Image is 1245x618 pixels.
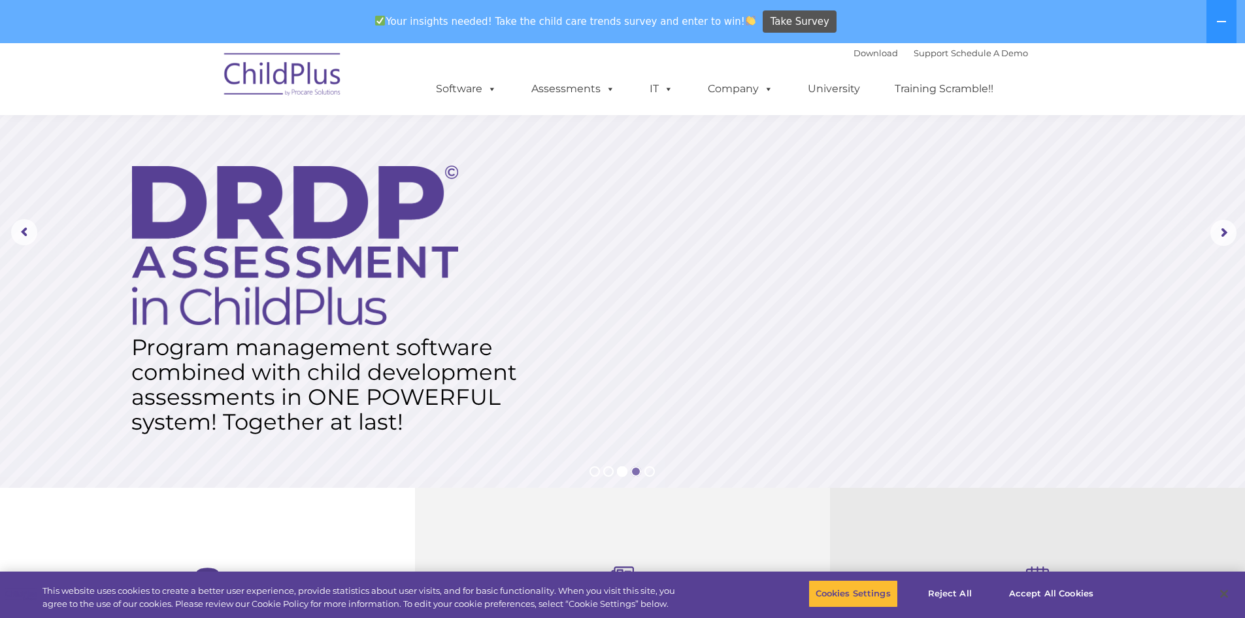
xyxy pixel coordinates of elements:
[909,580,991,608] button: Reject All
[182,140,237,150] span: Phone number
[854,48,1028,58] font: |
[218,44,348,109] img: ChildPlus by Procare Solutions
[637,76,686,102] a: IT
[771,10,829,33] span: Take Survey
[182,86,222,96] span: Last name
[1002,580,1101,608] button: Accept All Cookies
[423,76,510,102] a: Software
[131,335,530,434] rs-layer: Program management software combined with child development assessments in ONE POWERFUL system! T...
[951,48,1028,58] a: Schedule A Demo
[808,580,898,608] button: Cookies Settings
[854,48,898,58] a: Download
[132,165,458,325] img: DRDP Assessment in ChildPlus
[375,16,385,26] img: ✅
[882,76,1006,102] a: Training Scramble!!
[518,76,628,102] a: Assessments
[695,76,786,102] a: Company
[42,585,685,610] div: This website uses cookies to create a better user experience, provide statistics about user visit...
[914,48,948,58] a: Support
[746,16,755,26] img: 👏
[763,10,837,33] a: Take Survey
[795,76,873,102] a: University
[370,9,761,34] span: Your insights needed! Take the child care trends survey and enter to win!
[1210,579,1238,608] button: Close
